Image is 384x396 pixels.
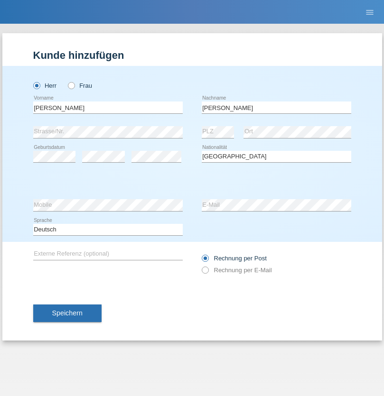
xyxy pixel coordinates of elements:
i: menu [365,8,375,17]
label: Frau [68,82,92,89]
label: Herr [33,82,57,89]
label: Rechnung per E-Mail [202,267,272,274]
button: Speichern [33,304,102,322]
input: Rechnung per E-Mail [202,267,208,278]
h1: Kunde hinzufügen [33,49,351,61]
a: menu [360,9,379,15]
input: Frau [68,82,74,88]
span: Speichern [52,309,83,317]
input: Rechnung per Post [202,255,208,267]
label: Rechnung per Post [202,255,267,262]
input: Herr [33,82,39,88]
